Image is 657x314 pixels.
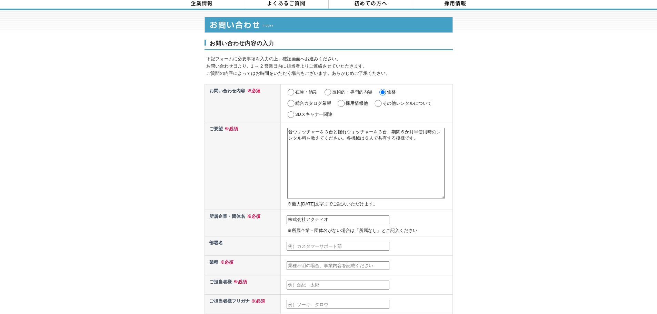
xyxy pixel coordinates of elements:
label: その他レンタルについて [382,101,432,106]
p: ※所属企業・団体名がない場合は「所属なし」とご記入ください [287,227,451,234]
th: お問い合わせ内容 [205,84,281,122]
img: お問い合わせ [205,17,453,33]
th: 業種 [205,256,281,275]
span: ※必須 [218,260,233,265]
input: 例）ソーキ タロウ [287,300,389,309]
th: ご担当者様フリガナ [205,294,281,314]
label: 技術的・専門的内容 [332,89,372,94]
th: ご担当者様 [205,275,281,294]
th: ご要望 [205,122,281,210]
h3: お問い合わせ内容の入力 [205,40,453,51]
span: ※必須 [245,88,260,93]
th: 部署名 [205,236,281,256]
label: 採用情報他 [346,101,368,106]
input: 例）創紀 太郎 [287,281,389,290]
input: 例）カスタマーサポート部 [287,242,389,251]
span: ※必須 [223,126,238,131]
p: ※最大[DATE]文字までご記入いただけます。 [287,201,451,208]
span: ※必須 [245,214,260,219]
label: 在庫・納期 [295,89,318,94]
input: 業種不明の場合、事業内容を記載ください [287,261,389,270]
label: 総合カタログ希望 [295,101,331,106]
label: 価格 [387,89,396,94]
span: ※必須 [232,279,247,284]
label: 3Dスキャナー関連 [295,112,332,117]
input: 例）株式会社ソーキ [287,215,389,224]
p: 下記フォームに必要事項を入力の上、確認画面へお進みください。 お問い合わせ日より、1 ～ 2 営業日内に担当者よりご連絡させていただきます。 ご質問の内容によってはお時間をいただく場合もございま... [206,55,453,77]
span: ※必須 [250,298,265,304]
th: 所属企業・団体名 [205,210,281,236]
